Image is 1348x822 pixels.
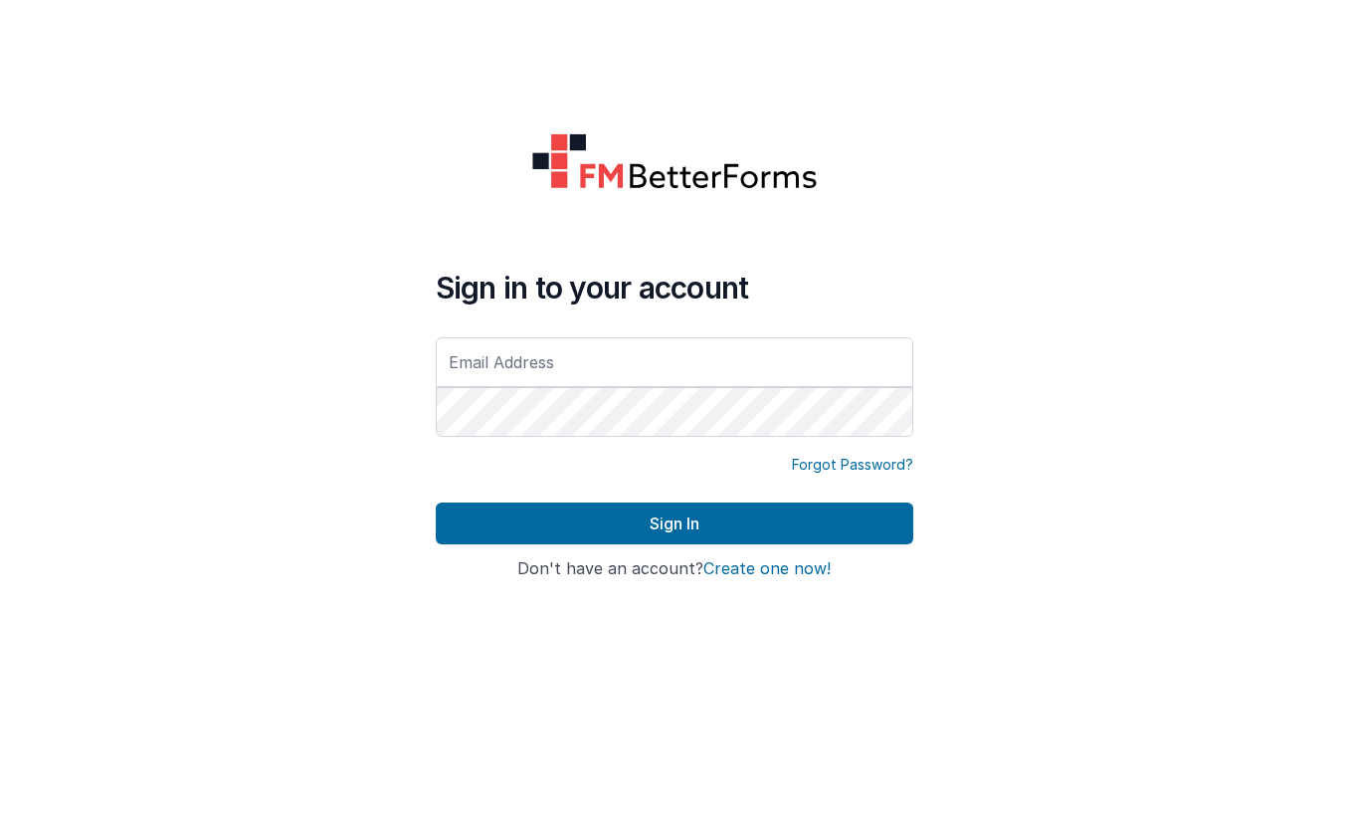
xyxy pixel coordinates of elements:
[436,560,913,578] h4: Don't have an account?
[436,337,913,387] input: Email Address
[792,455,913,475] a: Forgot Password?
[703,560,831,578] button: Create one now!
[436,503,913,544] button: Sign In
[436,270,913,306] h4: Sign in to your account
